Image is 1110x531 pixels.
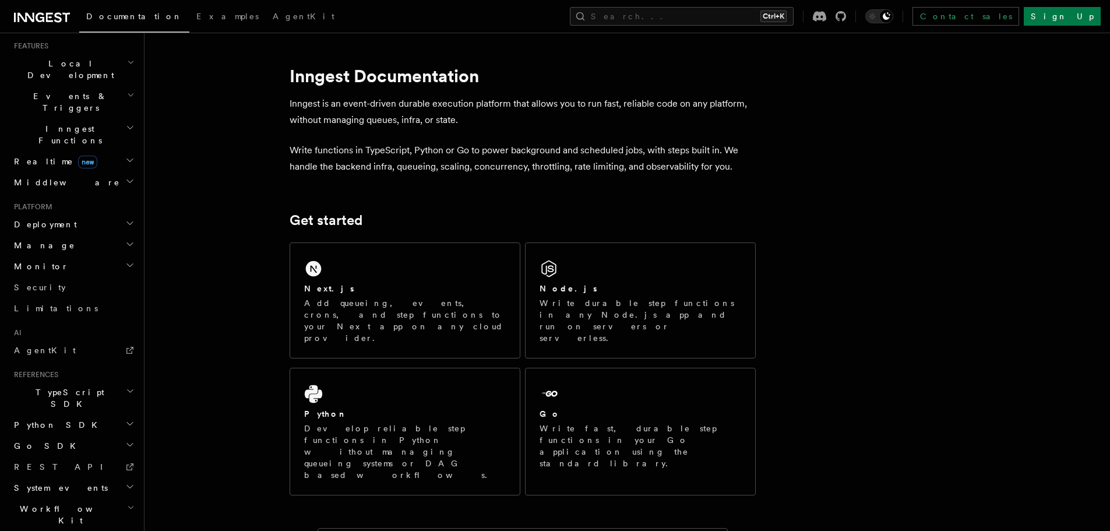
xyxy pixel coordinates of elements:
a: Node.jsWrite durable step functions in any Node.js app and run on servers or serverless. [525,242,756,358]
p: Develop reliable step functions in Python without managing queueing systems or DAG based workflows. [304,423,506,481]
h2: Go [540,408,561,420]
span: Events & Triggers [9,90,127,114]
a: AgentKit [9,340,137,361]
span: Features [9,41,48,51]
h2: Python [304,408,347,420]
h2: Node.js [540,283,597,294]
button: Local Development [9,53,137,86]
button: TypeScript SDK [9,382,137,414]
p: Add queueing, events, crons, and step functions to your Next app on any cloud provider. [304,297,506,344]
a: Examples [189,3,266,31]
a: Get started [290,212,362,228]
span: Deployment [9,219,77,230]
a: Sign Up [1024,7,1101,26]
span: Python SDK [9,419,104,431]
p: Write durable step functions in any Node.js app and run on servers or serverless. [540,297,741,344]
a: PythonDevelop reliable step functions in Python without managing queueing systems or DAG based wo... [290,368,520,495]
kbd: Ctrl+K [760,10,787,22]
button: Go SDK [9,435,137,456]
a: Documentation [79,3,189,33]
span: Documentation [86,12,182,21]
span: AI [9,328,22,337]
span: Inngest Functions [9,123,126,146]
span: TypeScript SDK [9,386,126,410]
span: Local Development [9,58,127,81]
a: Security [9,277,137,298]
button: Inngest Functions [9,118,137,151]
button: System events [9,477,137,498]
span: Middleware [9,177,120,188]
span: Examples [196,12,259,21]
button: Realtimenew [9,151,137,172]
p: Write functions in TypeScript, Python or Go to power background and scheduled jobs, with steps bu... [290,142,756,175]
a: Limitations [9,298,137,319]
span: Security [14,283,66,292]
a: Contact sales [912,7,1019,26]
span: System events [9,482,108,494]
p: Write fast, durable step functions in your Go application using the standard library. [540,423,741,469]
span: Go SDK [9,440,83,452]
h1: Inngest Documentation [290,65,756,86]
span: new [78,156,97,168]
button: Toggle dark mode [865,9,893,23]
span: AgentKit [273,12,334,21]
button: Monitor [9,256,137,277]
span: Monitor [9,261,69,272]
span: References [9,370,58,379]
span: Workflow Kit [9,503,127,526]
a: GoWrite fast, durable step functions in your Go application using the standard library. [525,368,756,495]
span: REST API [14,462,113,472]
button: Workflow Kit [9,498,137,531]
a: AgentKit [266,3,341,31]
button: Events & Triggers [9,86,137,118]
button: Manage [9,235,137,256]
h2: Next.js [304,283,354,294]
span: Limitations [14,304,98,313]
a: REST API [9,456,137,477]
span: Platform [9,202,52,212]
button: Middleware [9,172,137,193]
span: AgentKit [14,346,76,355]
span: Realtime [9,156,97,167]
button: Search...Ctrl+K [570,7,794,26]
a: Next.jsAdd queueing, events, crons, and step functions to your Next app on any cloud provider. [290,242,520,358]
button: Python SDK [9,414,137,435]
p: Inngest is an event-driven durable execution platform that allows you to run fast, reliable code ... [290,96,756,128]
span: Manage [9,240,75,251]
button: Deployment [9,214,137,235]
